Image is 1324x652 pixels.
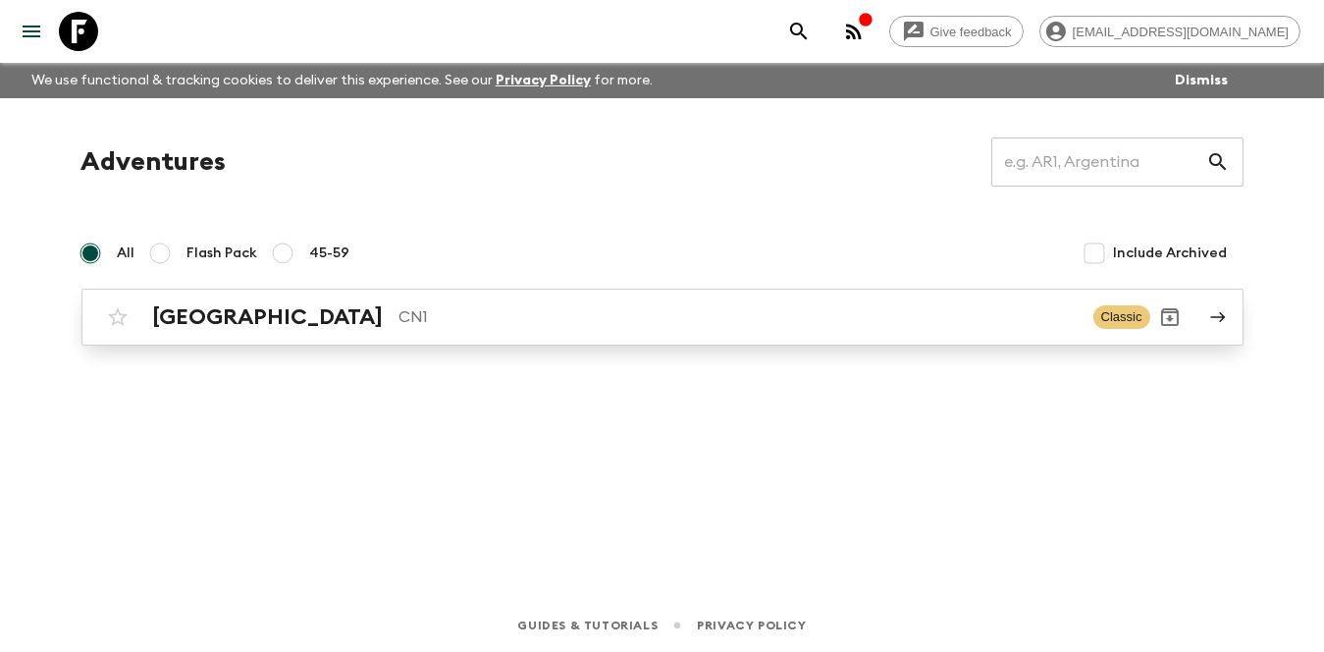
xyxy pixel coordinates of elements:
[187,244,258,263] span: Flash Pack
[1170,67,1233,94] button: Dismiss
[81,142,227,182] h1: Adventures
[399,305,1078,329] p: CN1
[310,244,350,263] span: 45-59
[81,289,1244,346] a: [GEOGRAPHIC_DATA]CN1ClassicArchive
[24,63,661,98] p: We use functional & tracking cookies to deliver this experience. See our for more.
[779,12,819,51] button: search adventures
[1093,305,1150,329] span: Classic
[517,615,658,636] a: Guides & Tutorials
[496,74,591,87] a: Privacy Policy
[1150,298,1190,337] button: Archive
[1114,244,1228,263] span: Include Archived
[697,615,806,636] a: Privacy Policy
[118,244,135,263] span: All
[920,25,1023,39] span: Give feedback
[153,304,384,330] h2: [GEOGRAPHIC_DATA]
[1062,25,1299,39] span: [EMAIL_ADDRESS][DOMAIN_NAME]
[991,135,1206,190] input: e.g. AR1, Argentina
[1039,16,1300,47] div: [EMAIL_ADDRESS][DOMAIN_NAME]
[889,16,1024,47] a: Give feedback
[12,12,51,51] button: menu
